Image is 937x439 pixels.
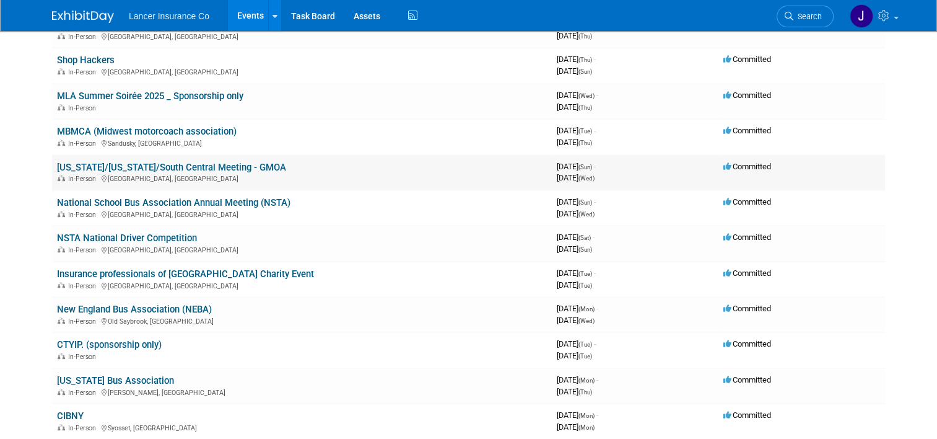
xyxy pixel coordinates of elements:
img: In-Person Event [58,353,65,359]
img: In-Person Event [58,246,65,252]
a: Search [777,6,834,27]
span: Committed [723,162,771,171]
span: [DATE] [557,55,596,64]
span: Committed [723,233,771,242]
span: (Sun) [578,246,592,253]
span: [DATE] [557,209,595,218]
a: MLA Summer Soirée 2025 _ Sponsorship only [57,91,243,102]
span: - [594,339,596,348]
div: Syosset, [GEOGRAPHIC_DATA] [57,422,547,432]
span: - [594,55,596,64]
span: (Sun) [578,164,592,171]
span: (Tue) [578,128,592,135]
span: (Tue) [578,353,592,360]
span: Committed [723,410,771,420]
span: [DATE] [557,410,598,420]
span: [DATE] [557,244,592,254]
span: Committed [723,91,771,100]
span: (Thu) [578,56,592,63]
span: In-Person [68,33,100,41]
span: In-Person [68,282,100,290]
div: [PERSON_NAME], [GEOGRAPHIC_DATA] [57,387,547,397]
span: [DATE] [557,268,596,278]
span: [DATE] [557,102,592,112]
a: CIBNY [57,410,84,422]
span: In-Person [68,424,100,432]
span: Lancer Insurance Co [129,11,209,21]
div: [GEOGRAPHIC_DATA], [GEOGRAPHIC_DATA] [57,209,547,219]
span: In-Person [68,389,100,397]
span: [DATE] [557,280,592,290]
span: Committed [723,304,771,313]
span: - [596,91,598,100]
img: Jimmy Navarro [850,4,873,28]
div: [GEOGRAPHIC_DATA], [GEOGRAPHIC_DATA] [57,31,547,41]
span: Committed [723,268,771,278]
span: [DATE] [557,31,592,40]
span: - [594,268,596,278]
span: [DATE] [557,233,595,242]
img: In-Person Event [58,282,65,288]
img: In-Person Event [58,317,65,324]
span: (Mon) [578,306,595,313]
div: [GEOGRAPHIC_DATA], [GEOGRAPHIC_DATA] [57,280,547,290]
div: [GEOGRAPHIC_DATA], [GEOGRAPHIC_DATA] [57,66,547,76]
img: In-Person Event [58,389,65,395]
span: - [596,410,598,420]
span: - [596,304,598,313]
img: In-Person Event [58,175,65,181]
a: MBMCA (Midwest motorcoach association) [57,126,237,137]
span: Committed [723,55,771,64]
span: [DATE] [557,162,596,171]
span: [DATE] [557,66,592,76]
span: [DATE] [557,138,592,147]
span: Committed [723,126,771,135]
div: Old Saybrook, [GEOGRAPHIC_DATA] [57,316,547,326]
span: [DATE] [557,304,598,313]
span: [DATE] [557,422,595,432]
span: [DATE] [557,173,595,182]
span: In-Person [68,353,100,361]
span: In-Person [68,175,100,183]
span: (Tue) [578,341,592,348]
span: (Wed) [578,317,595,324]
a: Shop Hackers [57,55,115,66]
span: In-Person [68,246,100,254]
span: Search [793,12,822,21]
span: [DATE] [557,126,596,135]
img: In-Person Event [58,68,65,74]
span: (Mon) [578,412,595,419]
div: [GEOGRAPHIC_DATA], [GEOGRAPHIC_DATA] [57,244,547,254]
div: [GEOGRAPHIC_DATA], [GEOGRAPHIC_DATA] [57,173,547,183]
span: (Sun) [578,68,592,75]
a: [US_STATE]/[US_STATE]/South Central Meeting - GMOA [57,162,286,173]
span: In-Person [68,104,100,112]
span: [DATE] [557,197,596,206]
a: New England Bus Association (NEBA) [57,304,212,315]
a: National School Bus Association Annual Meeting (NSTA) [57,197,290,208]
span: (Wed) [578,175,595,182]
span: (Mon) [578,424,595,431]
span: (Wed) [578,211,595,218]
img: In-Person Event [58,33,65,39]
img: ExhibitDay [52,11,114,23]
a: NSTA National Driver Competition [57,233,197,244]
div: Sandusky, [GEOGRAPHIC_DATA] [57,138,547,148]
span: (Thu) [578,140,592,146]
span: Committed [723,197,771,206]
span: - [594,162,596,171]
span: [DATE] [557,316,595,325]
span: In-Person [68,140,100,148]
span: - [593,233,595,242]
span: (Sat) [578,234,591,241]
span: - [594,126,596,135]
img: In-Person Event [58,424,65,430]
span: (Tue) [578,270,592,277]
span: (Thu) [578,104,592,111]
span: In-Person [68,211,100,219]
span: - [594,197,596,206]
span: (Wed) [578,92,595,99]
span: In-Person [68,68,100,76]
span: [DATE] [557,351,592,360]
a: [US_STATE] Bus Association [57,375,174,386]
